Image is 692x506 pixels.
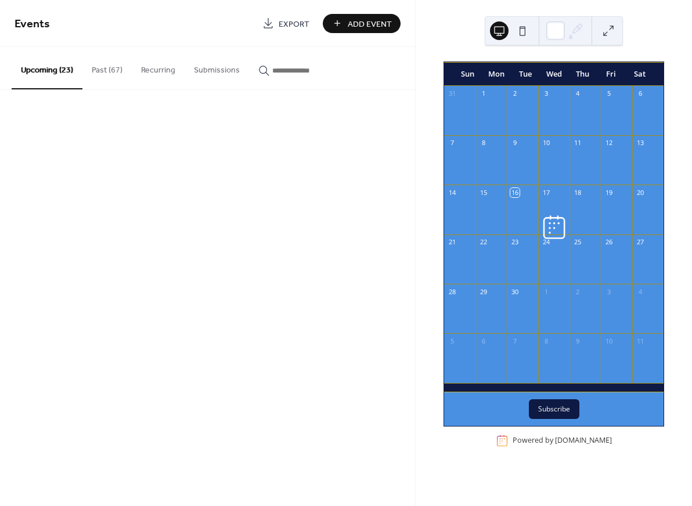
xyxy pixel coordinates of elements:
button: Upcoming (23) [12,47,82,89]
button: Submissions [185,47,249,88]
div: Thu [568,63,597,86]
a: Export [254,14,318,33]
div: 24 [542,238,550,247]
div: 20 [636,188,644,197]
div: 23 [510,238,519,247]
div: 5 [604,89,613,98]
div: 27 [636,238,644,247]
span: Add Event [348,18,392,30]
button: Past (67) [82,47,132,88]
div: 1 [542,287,550,296]
div: 9 [573,337,582,345]
a: [DOMAIN_NAME] [555,436,612,446]
div: Wed [539,63,568,86]
div: 4 [573,89,582,98]
div: 30 [510,287,519,296]
div: 31 [448,89,456,98]
div: 21 [448,238,456,247]
div: 5 [448,337,456,345]
div: 10 [604,337,613,345]
div: 9 [510,139,519,147]
div: Fri [597,63,625,86]
div: 14 [448,188,456,197]
div: 25 [573,238,582,247]
div: 3 [604,287,613,296]
div: 12 [604,139,613,147]
div: 16 [510,188,519,197]
div: Sun [453,63,482,86]
div: 7 [448,139,456,147]
div: 10 [542,139,550,147]
div: 22 [479,238,488,247]
div: 15 [479,188,488,197]
div: Powered by [513,436,612,446]
div: 4 [636,287,644,296]
div: 18 [573,188,582,197]
span: Export [279,18,309,30]
div: 1 [479,89,488,98]
div: 17 [542,188,550,197]
div: 7 [510,337,519,345]
button: Recurring [132,47,185,88]
div: 2 [573,287,582,296]
div: 11 [636,337,644,345]
div: 19 [604,188,613,197]
div: 8 [479,139,488,147]
div: 26 [604,238,613,247]
button: Add Event [323,14,401,33]
div: 6 [479,337,488,345]
div: 2 [510,89,519,98]
button: Subscribe [529,399,579,419]
div: 11 [573,139,582,147]
span: Events [15,13,50,35]
div: 28 [448,287,456,296]
div: 8 [542,337,550,345]
div: Tue [511,63,539,86]
div: Sat [626,63,654,86]
div: 29 [479,287,488,296]
div: 13 [636,139,644,147]
div: 6 [636,89,644,98]
div: Mon [482,63,511,86]
div: 3 [542,89,550,98]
